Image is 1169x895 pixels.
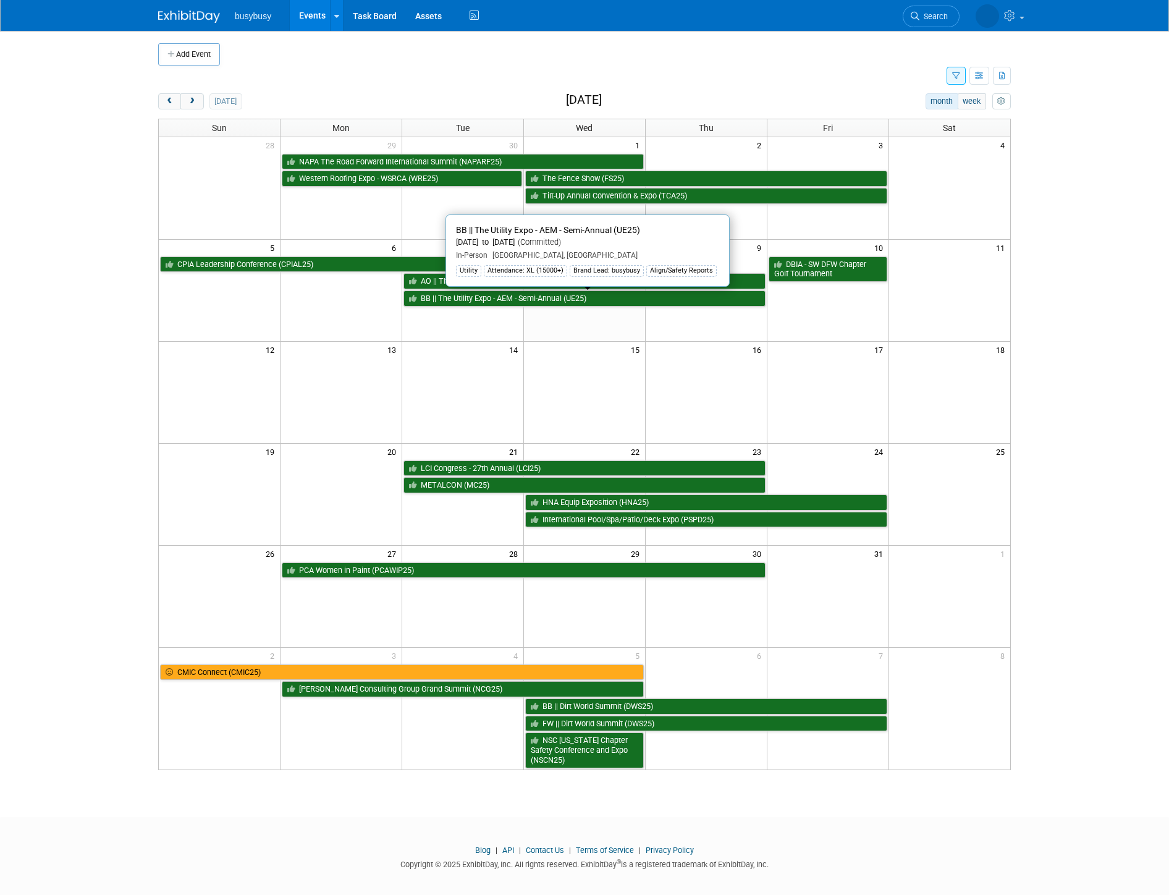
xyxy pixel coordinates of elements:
[502,846,514,855] a: API
[926,93,958,109] button: month
[873,342,888,357] span: 17
[995,444,1010,459] span: 25
[525,716,887,732] a: FW || Dirt World Summit (DWS25)
[525,732,644,768] a: NSC [US_STATE] Chapter Safety Conference and Expo (NSCN25)
[525,698,887,715] a: BB || Dirt World Summit (DWS25)
[576,123,593,133] span: Wed
[264,137,280,153] span: 28
[484,265,567,276] div: Attendance: XL (15000+)
[751,444,767,459] span: 23
[456,123,470,133] span: Tue
[386,342,402,357] span: 13
[995,342,1010,357] span: 18
[456,265,481,276] div: Utility
[999,648,1010,663] span: 8
[282,562,765,579] a: PCA Women in Paint (PCAWIP25)
[636,846,644,855] span: |
[456,237,719,248] div: [DATE] to [DATE]
[751,546,767,561] span: 30
[756,648,767,663] span: 6
[576,846,634,855] a: Terms of Service
[943,123,956,133] span: Sat
[386,546,402,561] span: 27
[508,137,523,153] span: 30
[976,4,999,28] img: Braden Gillespie
[634,648,645,663] span: 5
[769,257,887,282] a: DBIA - SW DFW Chapter Golf Tournament
[235,11,271,21] span: busybusy
[699,123,714,133] span: Thu
[282,681,644,697] a: [PERSON_NAME] Consulting Group Grand Summit (NCG25)
[756,240,767,255] span: 9
[212,123,227,133] span: Sun
[516,846,524,855] span: |
[630,546,645,561] span: 29
[269,648,280,663] span: 2
[282,154,644,170] a: NAPA The Road Forward International Summit (NAPARF25)
[512,648,523,663] span: 4
[630,444,645,459] span: 22
[508,444,523,459] span: 21
[570,265,644,276] div: Brand Lead: busybusy
[823,123,833,133] span: Fri
[525,512,887,528] a: International Pool/Spa/Patio/Deck Expo (PSPD25)
[992,93,1011,109] button: myCustomButton
[386,444,402,459] span: 20
[646,846,694,855] a: Privacy Policy
[877,648,888,663] span: 7
[160,664,644,681] a: CMIC Connect (CMIC25)
[403,291,766,307] a: BB || The Utility Expo - AEM - Semi-Annual (UE25)
[999,137,1010,153] span: 4
[617,859,621,865] sup: ®
[492,846,500,855] span: |
[525,171,887,187] a: The Fence Show (FS25)
[566,93,602,107] h2: [DATE]
[456,225,640,235] span: BB || The Utility Expo - AEM - Semi-Annual (UE25)
[997,98,1005,106] i: Personalize Calendar
[475,846,491,855] a: Blog
[903,6,960,27] a: Search
[264,546,280,561] span: 26
[158,93,181,109] button: prev
[877,137,888,153] span: 3
[403,477,766,493] a: METALCON (MC25)
[403,460,766,477] a: LCI Congress - 27th Annual (LCI25)
[995,240,1010,255] span: 11
[332,123,350,133] span: Mon
[269,240,280,255] span: 5
[390,648,402,663] span: 3
[634,137,645,153] span: 1
[751,342,767,357] span: 16
[508,546,523,561] span: 28
[180,93,203,109] button: next
[646,265,717,276] div: Align/Safety Reports
[487,251,638,260] span: [GEOGRAPHIC_DATA], [GEOGRAPHIC_DATA]
[873,546,888,561] span: 31
[390,240,402,255] span: 6
[873,444,888,459] span: 24
[566,846,574,855] span: |
[282,171,522,187] a: Western Roofing Expo - WSRCA (WRE25)
[919,12,948,21] span: Search
[526,846,564,855] a: Contact Us
[158,11,220,23] img: ExhibitDay
[158,43,220,66] button: Add Event
[456,251,487,260] span: In-Person
[264,444,280,459] span: 19
[403,273,766,289] a: AO || The Utility Expo (UE25)
[508,342,523,357] span: 14
[525,494,887,511] a: HNA Equip Exposition (HNA25)
[160,257,522,273] a: CPIA Leadership Conference (CPIAL25)
[873,240,888,255] span: 10
[958,93,986,109] button: week
[209,93,242,109] button: [DATE]
[630,342,645,357] span: 15
[515,237,561,247] span: (Committed)
[525,188,887,204] a: Tilt-Up Annual Convention & Expo (TCA25)
[386,137,402,153] span: 29
[756,137,767,153] span: 2
[264,342,280,357] span: 12
[999,546,1010,561] span: 1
